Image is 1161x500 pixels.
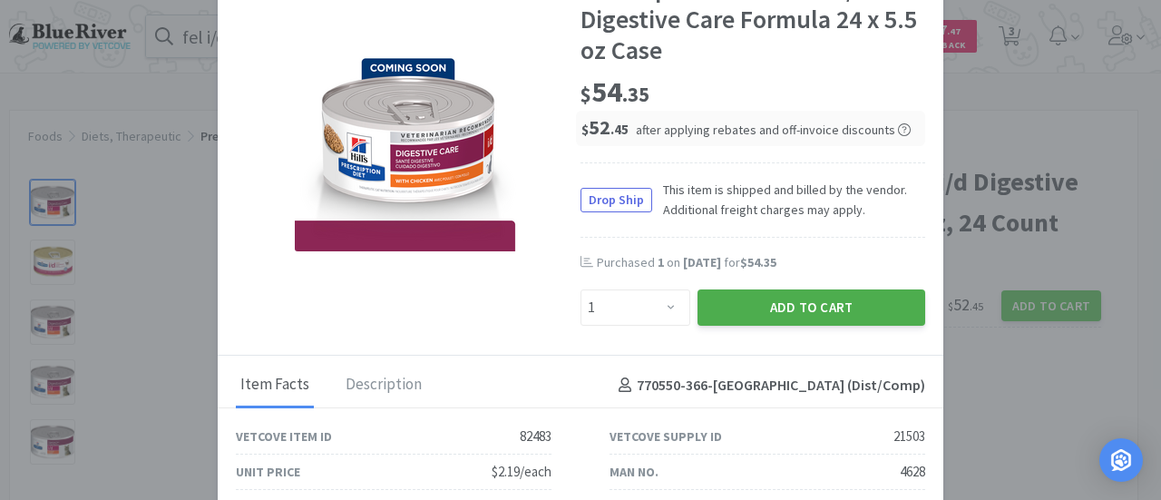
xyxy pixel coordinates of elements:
div: 82483 [520,426,551,447]
div: Vetcove Item ID [236,426,332,446]
div: Item Facts [236,363,314,408]
div: Open Intercom Messenger [1099,438,1143,482]
span: . 45 [610,121,629,138]
div: Description [341,363,426,408]
span: This item is shipped and billed by the vendor. Additional freight charges may apply. [652,180,925,221]
span: Drop Ship [581,189,651,211]
span: 52 [581,114,629,140]
div: Purchased on for [597,254,925,272]
span: 54 [580,74,649,110]
span: $ [580,82,591,107]
span: 1 [658,254,664,270]
div: Vetcove Supply ID [610,426,722,446]
div: $2.19/each [492,461,551,483]
button: Add to Cart [698,289,925,326]
div: 21503 [893,426,925,447]
span: $ [581,121,589,138]
span: $54.35 [740,254,776,270]
div: Man No. [610,462,659,482]
div: Unit Price [236,462,300,482]
img: e5a691f9c2f6431297f6e0c141020daa_21503.png [295,25,522,251]
h4: 770550-366 - [GEOGRAPHIC_DATA] (Dist/Comp) [611,374,925,397]
span: [DATE] [683,254,721,270]
span: . 35 [622,82,649,107]
div: 4628 [900,461,925,483]
span: after applying rebates and off-invoice discounts [636,122,911,138]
